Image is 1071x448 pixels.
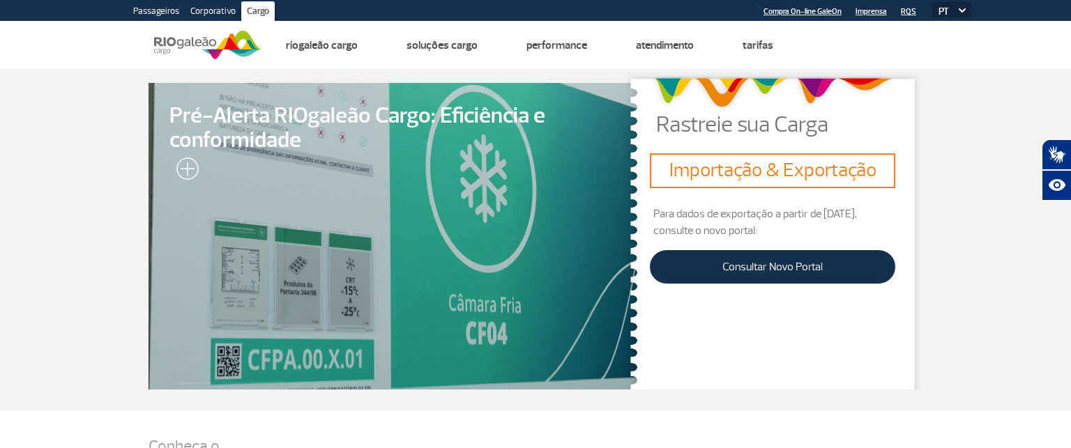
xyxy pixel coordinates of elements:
[636,38,694,52] a: Atendimento
[901,7,916,16] a: RQS
[169,104,617,153] span: Pré-Alerta RIOgaleão Cargo: Eficiência e conformidade
[655,159,890,183] h3: Importação & Exportação
[743,38,773,52] a: Tarifas
[1042,170,1071,201] button: Abrir recursos assistivos.
[526,38,587,52] a: Performance
[1042,139,1071,201] div: Plugin de acessibilidade da Hand Talk.
[128,1,185,24] a: Passageiros
[656,114,922,136] p: Rastreie sua Carga
[241,1,275,24] a: Cargo
[650,250,896,284] a: Consultar Novo Portal
[650,206,896,239] p: Para dados de exportação a partir de [DATE], consulte o novo portal:
[856,7,887,16] a: Imprensa
[185,1,241,24] a: Corporativo
[764,7,842,16] a: Compra On-line GaleOn
[169,157,199,185] img: leia-mais
[407,38,478,52] a: Soluções Cargo
[1042,139,1071,170] button: Abrir tradutor de língua de sinais.
[149,83,638,389] a: Pré-Alerta RIOgaleão Cargo: Eficiência e conformidade
[286,38,358,52] a: Riogaleão Cargo
[649,71,897,114] img: grafismo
